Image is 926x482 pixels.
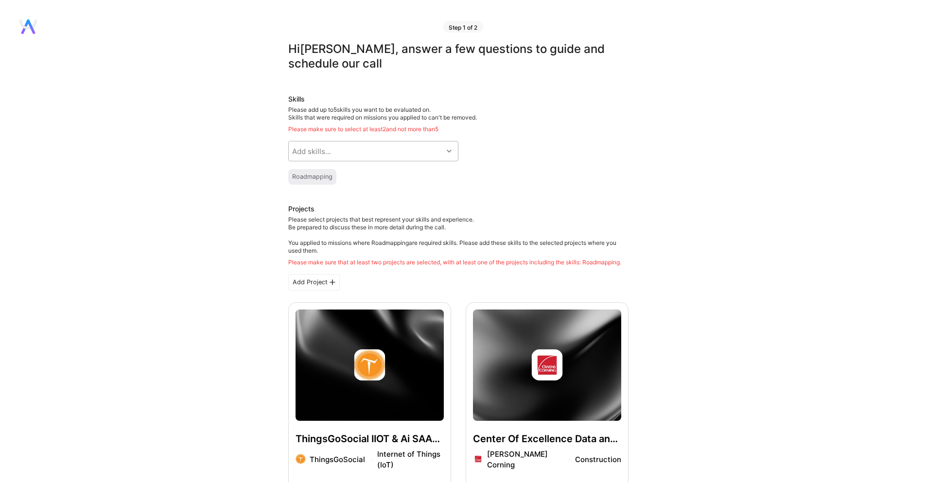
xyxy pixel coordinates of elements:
i: icon Chevron [447,149,452,154]
div: Add Project [288,274,340,291]
div: Skills [288,94,629,104]
div: Step 1 of 2 [443,21,483,33]
div: Add skills... [292,146,331,156]
span: Skills that were required on missions you applied to can't be removed. [288,114,477,121]
i: icon PlusBlackFlat [330,279,335,285]
div: Hi [PERSON_NAME] , answer a few questions to guide and schedule our call [288,42,629,71]
div: Roadmapping [292,173,332,181]
div: Projects [288,204,314,214]
div: Please select projects that best represent your skills and experience. Be prepared to discuss the... [288,216,629,266]
div: Please make sure to select at least 2 and not more than 5 [288,125,629,133]
div: Please make sure that at least two projects are selected, with at least one of the projects inclu... [288,258,629,266]
div: Please add up to 5 skills you want to be evaluated on. [288,106,629,133]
